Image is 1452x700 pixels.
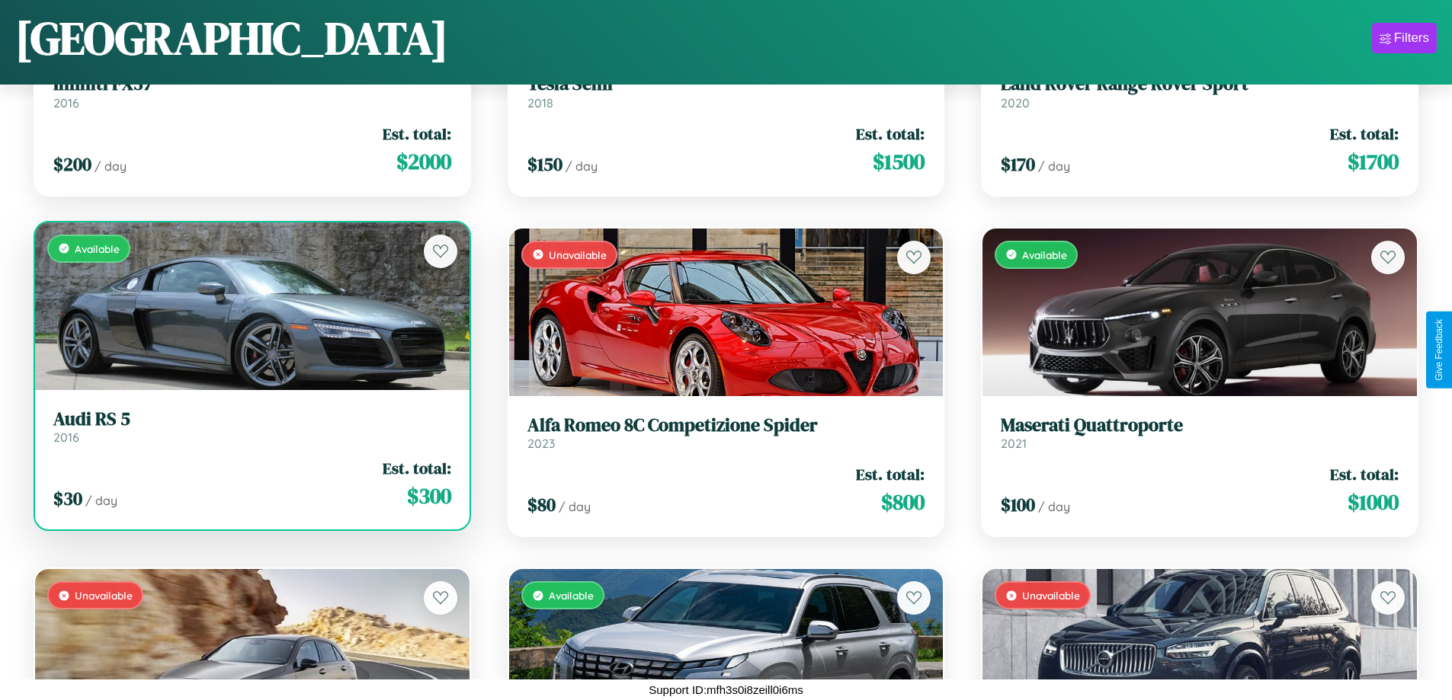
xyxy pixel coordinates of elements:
[559,499,591,514] span: / day
[1001,436,1027,451] span: 2021
[53,73,451,110] a: Infiniti FX372016
[1434,319,1444,381] div: Give Feedback
[53,152,91,177] span: $ 200
[566,158,598,174] span: / day
[1394,30,1429,46] div: Filters
[1001,414,1399,452] a: Maserati Quattroporte2021
[1001,414,1399,436] h3: Maserati Quattroporte
[873,146,925,177] span: $ 1500
[53,408,451,430] h3: Audi RS 5
[856,123,925,145] span: Est. total:
[383,123,451,145] span: Est. total:
[527,492,556,517] span: $ 80
[1038,158,1070,174] span: / day
[527,414,925,436] h3: Alfa Romeo 8C Competizione Spider
[856,463,925,485] span: Est. total:
[527,414,925,452] a: Alfa Romeo 8C Competizione Spider2023
[1022,248,1067,261] span: Available
[527,436,555,451] span: 2023
[1038,499,1070,514] span: / day
[75,589,133,602] span: Unavailable
[1330,463,1399,485] span: Est. total:
[53,408,451,446] a: Audi RS 52016
[53,73,451,95] h3: Infiniti FX37
[527,73,925,95] h3: Tesla Semi
[53,430,79,445] span: 2016
[85,493,117,508] span: / day
[1001,73,1399,95] h3: Land Rover Range Rover Sport
[1001,152,1035,177] span: $ 170
[95,158,127,174] span: / day
[527,95,553,110] span: 2018
[53,95,79,110] span: 2016
[1348,487,1399,517] span: $ 1000
[1348,146,1399,177] span: $ 1700
[15,7,448,69] h1: [GEOGRAPHIC_DATA]
[527,73,925,110] a: Tesla Semi2018
[549,248,607,261] span: Unavailable
[75,242,120,255] span: Available
[1330,123,1399,145] span: Est. total:
[1001,73,1399,110] a: Land Rover Range Rover Sport2020
[1022,589,1080,602] span: Unavailable
[1001,95,1030,110] span: 2020
[396,146,451,177] span: $ 2000
[383,457,451,479] span: Est. total:
[527,152,563,177] span: $ 150
[649,679,803,700] p: Support ID: mfh3s0i8zeill0i6ms
[881,487,925,517] span: $ 800
[1372,23,1437,53] button: Filters
[53,486,82,511] span: $ 30
[1001,492,1035,517] span: $ 100
[549,589,594,602] span: Available
[407,481,451,511] span: $ 300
